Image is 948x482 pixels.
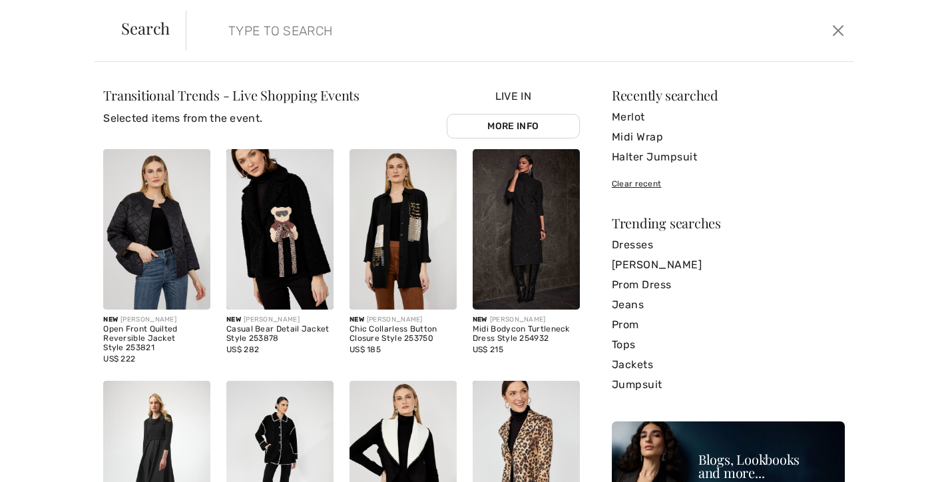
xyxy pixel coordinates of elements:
img: Open Front Quilted Reversible Jacket Style 253821. Black [103,149,210,310]
span: New [350,316,364,324]
span: Search [121,20,170,36]
a: Jeans [612,295,845,315]
img: Midi Bodycon Turtleneck Dress Style 254932. Black [473,149,580,310]
a: Jackets [612,355,845,375]
a: Tops [612,335,845,355]
a: Prom Dress [612,275,845,295]
img: Casual Bear Detail Jacket Style 253878. Black/cheetah [226,149,334,310]
input: TYPE TO SEARCH [218,11,676,51]
div: Blogs, Lookbooks and more... [698,453,838,479]
div: Open Front Quilted Reversible Jacket Style 253821 [103,325,210,352]
div: [PERSON_NAME] [473,315,580,325]
a: Merlot [612,107,845,127]
span: New [226,316,241,324]
span: US$ 215 [473,345,503,354]
a: Jumpsuit [612,375,845,395]
div: Midi Bodycon Turtleneck Dress Style 254932 [473,325,580,344]
div: Trending searches [612,216,845,230]
span: US$ 185 [350,345,381,354]
span: New [103,316,118,324]
div: Chic Collarless Button Closure Style 253750 [350,325,457,344]
div: [PERSON_NAME] [350,315,457,325]
a: Dresses [612,235,845,255]
a: Prom [612,315,845,335]
div: Live In [447,89,580,138]
div: Recently searched [612,89,845,102]
button: Close [828,20,848,41]
div: Clear recent [612,178,845,190]
p: Selected items from the event. [103,111,359,126]
a: [PERSON_NAME] [612,255,845,275]
div: [PERSON_NAME] [226,315,334,325]
span: Transitional Trends - Live Shopping Events [103,86,359,104]
span: US$ 222 [103,354,135,363]
div: [PERSON_NAME] [103,315,210,325]
span: US$ 282 [226,345,259,354]
a: More Info [447,114,580,138]
div: Casual Bear Detail Jacket Style 253878 [226,325,334,344]
span: New [473,316,487,324]
a: Halter Jumpsuit [612,147,845,167]
a: Midi Wrap [612,127,845,147]
span: Chat [31,9,59,21]
img: Chic Collarless Button Closure Style 253750. Black/Gold [350,149,457,310]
